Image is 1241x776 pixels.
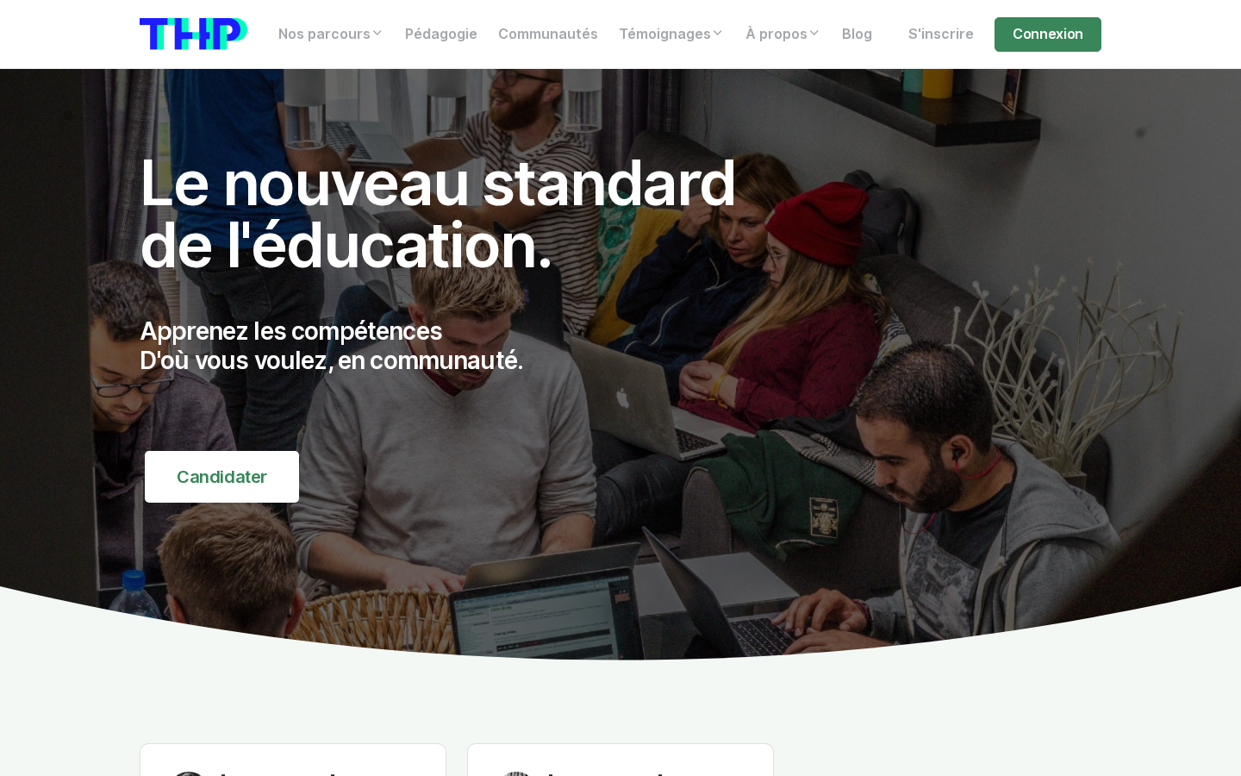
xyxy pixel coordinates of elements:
[608,17,735,52] a: Témoignages
[898,17,984,52] a: S'inscrire
[140,18,247,50] img: logo
[995,17,1101,52] a: Connexion
[140,152,774,276] h1: Le nouveau standard de l'éducation.
[140,317,774,375] p: Apprenez les compétences D'où vous voulez, en communauté.
[145,451,299,503] a: Candidater
[735,17,832,52] a: À propos
[488,17,608,52] a: Communautés
[268,17,395,52] a: Nos parcours
[395,17,488,52] a: Pédagogie
[832,17,882,52] a: Blog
